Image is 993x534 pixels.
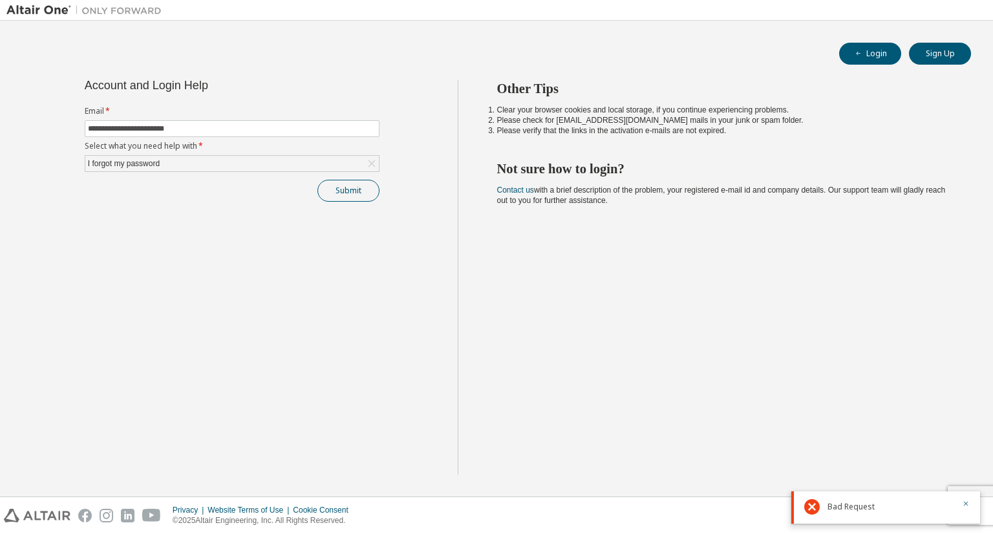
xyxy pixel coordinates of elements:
img: instagram.svg [100,509,113,522]
div: Account and Login Help [85,80,321,91]
img: youtube.svg [142,509,161,522]
img: Altair One [6,4,168,17]
div: I forgot my password [85,156,379,171]
li: Clear your browser cookies and local storage, if you continue experiencing problems. [497,105,948,115]
p: © 2025 Altair Engineering, Inc. All Rights Reserved. [173,515,356,526]
span: with a brief description of the problem, your registered e-mail id and company details. Our suppo... [497,186,946,205]
button: Sign Up [909,43,971,65]
span: Bad Request [827,502,875,512]
h2: Other Tips [497,80,948,97]
img: facebook.svg [78,509,92,522]
li: Please verify that the links in the activation e-mails are not expired. [497,125,948,136]
li: Please check for [EMAIL_ADDRESS][DOMAIN_NAME] mails in your junk or spam folder. [497,115,948,125]
div: Privacy [173,505,208,515]
label: Select what you need help with [85,141,379,151]
h2: Not sure how to login? [497,160,948,177]
div: Website Terms of Use [208,505,293,515]
label: Email [85,106,379,116]
img: altair_logo.svg [4,509,70,522]
button: Submit [317,180,379,202]
div: I forgot my password [86,156,162,171]
button: Login [839,43,901,65]
a: Contact us [497,186,534,195]
img: linkedin.svg [121,509,134,522]
div: Cookie Consent [293,505,356,515]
